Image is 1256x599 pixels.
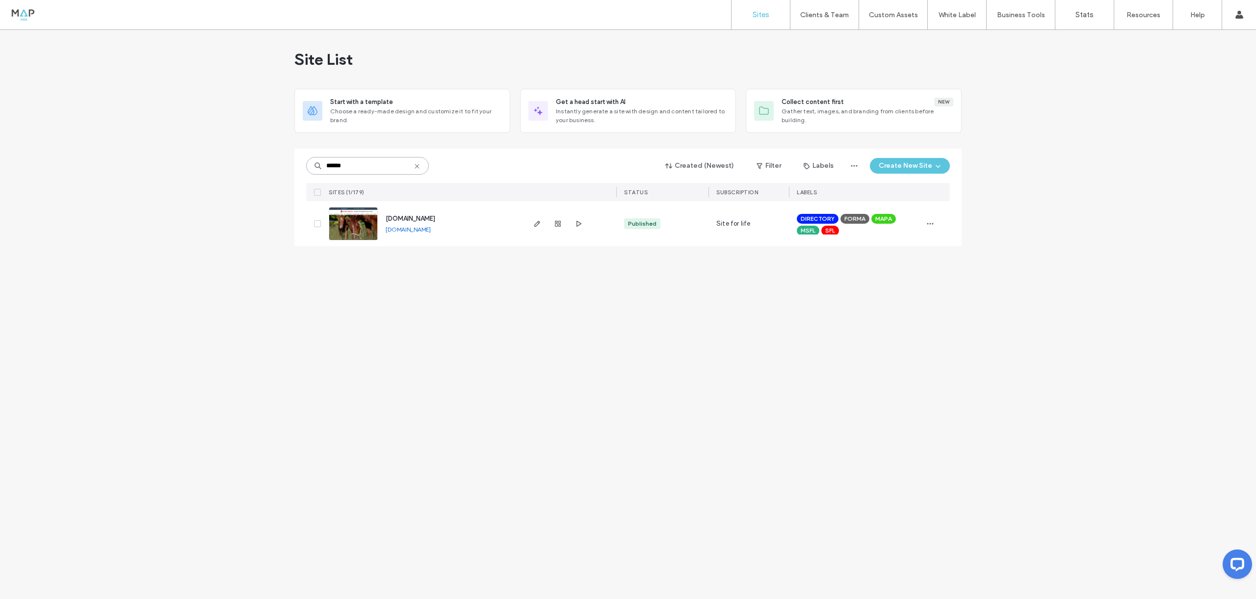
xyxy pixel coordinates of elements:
label: Custom Assets [869,11,918,19]
span: MSFL [801,226,815,235]
label: Business Tools [997,11,1045,19]
button: Filter [747,158,791,174]
iframe: LiveChat chat widget [1215,546,1256,587]
span: DIRECTORY [801,214,835,223]
div: New [934,98,953,106]
a: [DOMAIN_NAME] [386,215,435,222]
span: Choose a ready-made design and customize it to fit your brand. [330,107,502,125]
span: Site List [294,50,353,69]
span: Instantly generate a site with design and content tailored to your business. [556,107,728,125]
span: Get a head start with AI [556,97,626,107]
label: White Label [939,11,976,19]
div: Get a head start with AIInstantly generate a site with design and content tailored to your business. [520,89,736,133]
span: FORMA [844,214,865,223]
label: Resources [1126,11,1160,19]
span: MAPA [875,214,892,223]
span: Site for life [716,219,751,229]
div: Start with a templateChoose a ready-made design and customize it to fit your brand. [294,89,510,133]
span: Collect content first [782,97,844,107]
span: SFL [825,226,835,235]
div: Published [628,219,656,228]
button: Created (Newest) [657,158,743,174]
span: STATUS [624,189,648,196]
span: SITES (1/179) [329,189,365,196]
div: Collect content firstNewGather text, images, and branding from clients before building. [746,89,962,133]
span: SUBSCRIPTION [716,189,758,196]
span: Help [23,7,43,16]
a: [DOMAIN_NAME] [386,226,431,233]
label: Sites [753,10,769,19]
label: Clients & Team [800,11,849,19]
button: Create New Site [870,158,950,174]
span: Start with a template [330,97,393,107]
label: Help [1190,11,1205,19]
label: Stats [1075,10,1094,19]
span: Gather text, images, and branding from clients before building. [782,107,953,125]
span: LABELS [797,189,817,196]
button: Labels [795,158,842,174]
